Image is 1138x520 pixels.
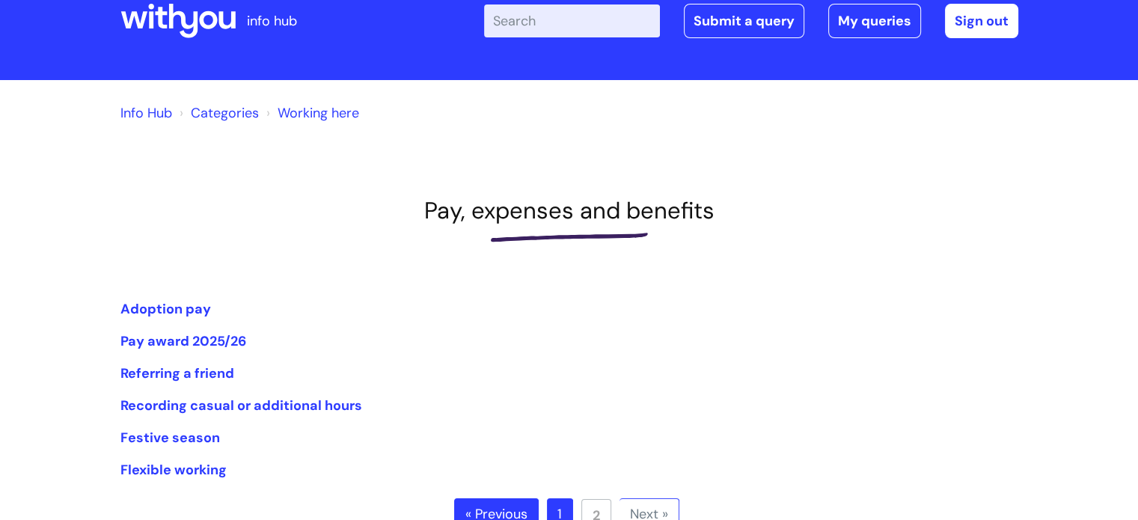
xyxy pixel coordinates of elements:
[120,332,246,350] a: Pay award 2025/26
[120,461,227,479] a: Flexible working
[484,4,660,37] input: Search
[120,364,234,382] a: Referring a friend
[828,4,921,38] a: My queries
[191,104,259,122] a: Categories
[484,4,1018,38] div: | -
[684,4,804,38] a: Submit a query
[120,397,362,415] a: Recording casual or additional hours
[120,104,172,122] a: Info Hub
[176,101,259,125] li: Solution home
[120,197,1018,224] h1: Pay, expenses and benefits
[120,300,211,318] a: Adoption pay
[120,429,220,447] a: Festive season
[263,101,359,125] li: Working here
[945,4,1018,38] a: Sign out
[278,104,359,122] a: Working here
[247,9,297,33] p: info hub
